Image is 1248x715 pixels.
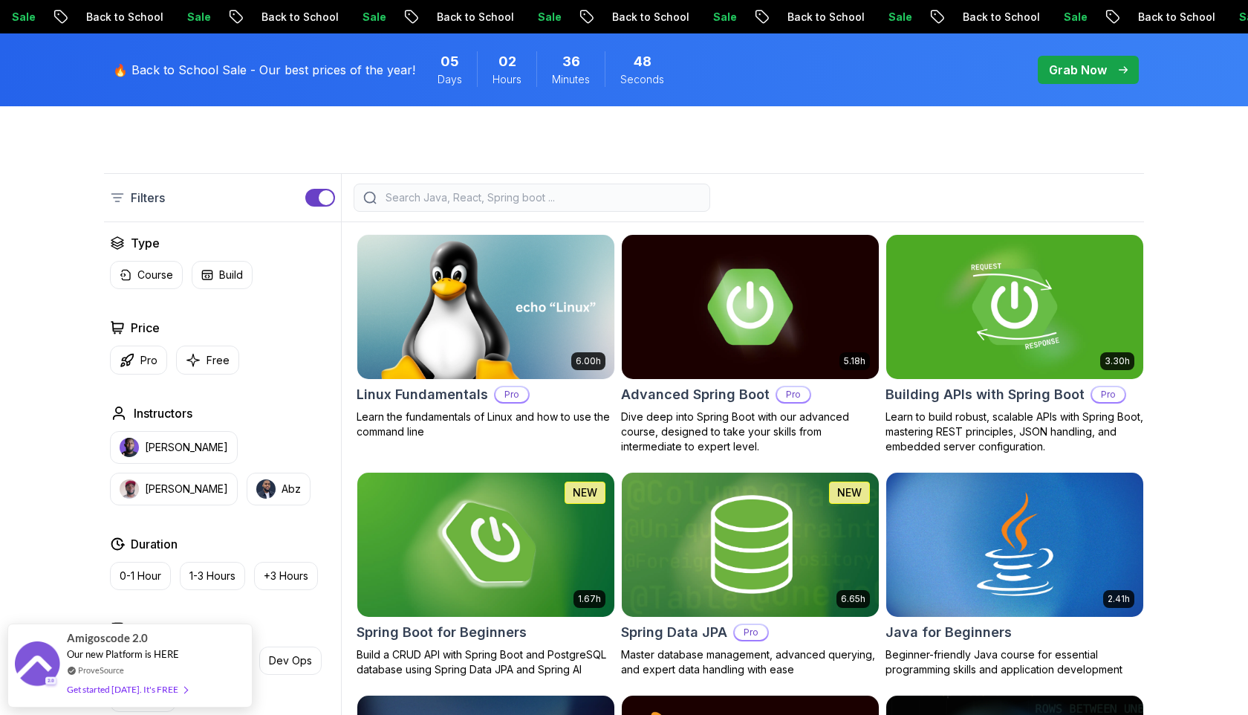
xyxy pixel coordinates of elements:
[357,235,614,379] img: Linux Fundamentals card
[351,469,620,620] img: Spring Boot for Beginners card
[131,189,165,207] p: Filters
[552,72,590,87] span: Minutes
[67,648,179,660] span: Our new Platform is HERE
[176,346,239,375] button: Free
[1181,10,1229,25] p: Sale
[1006,10,1053,25] p: Sale
[831,10,878,25] p: Sale
[1108,593,1130,605] p: 2.41h
[134,404,192,422] h2: Instructors
[28,10,129,25] p: Back to School
[438,72,462,87] span: Days
[777,387,810,402] p: Pro
[305,10,352,25] p: Sale
[110,261,183,289] button: Course
[357,647,615,677] p: Build a CRUD API with Spring Boot and PostgreSQL database using Spring Data JPA and Spring AI
[357,234,615,439] a: Linux Fundamentals card6.00hLinux FundamentalsProLearn the fundamentals of Linux and how to use t...
[1092,387,1125,402] p: Pro
[885,384,1085,405] h2: Building APIs with Spring Boot
[67,630,148,647] span: Amigoscode 2.0
[905,10,1006,25] p: Back to School
[15,641,59,690] img: provesource social proof notification image
[621,622,727,643] h2: Spring Data JPA
[247,473,311,505] button: instructor imgAbz
[886,235,1143,379] img: Building APIs with Spring Boot card
[282,482,301,496] p: Abz
[110,346,167,375] button: Pro
[554,10,655,25] p: Back to School
[885,472,1144,677] a: Java for Beginners card2.41hJava for BeginnersBeginner-friendly Java course for essential program...
[622,235,879,379] img: Advanced Spring Boot card
[264,569,308,583] p: +3 Hours
[357,622,527,643] h2: Spring Boot for Beginners
[576,355,601,367] p: 6.00h
[120,569,161,583] p: 0-1 Hour
[189,569,235,583] p: 1-3 Hours
[495,387,528,402] p: Pro
[204,10,305,25] p: Back to School
[837,485,862,500] p: NEW
[113,61,415,79] p: 🔥 Back to School Sale - Our best prices of the year!
[131,319,160,337] h2: Price
[622,473,879,617] img: Spring Data JPA card
[735,625,767,640] p: Pro
[621,472,880,677] a: Spring Data JPA card6.65hNEWSpring Data JPAProMaster database management, advanced querying, and ...
[885,622,1012,643] h2: Java for Beginners
[131,234,160,252] h2: Type
[498,51,516,72] span: 2 Hours
[886,473,1143,617] img: Java for Beginners card
[110,562,171,590] button: 0-1 Hour
[841,593,865,605] p: 6.65h
[269,653,312,668] p: Dev Ops
[110,431,238,464] button: instructor img[PERSON_NAME]
[621,647,880,677] p: Master database management, advanced querying, and expert data handling with ease
[655,10,703,25] p: Sale
[259,647,322,675] button: Dev Ops
[885,647,1144,677] p: Beginner-friendly Java course for essential programming skills and application development
[120,438,139,457] img: instructor img
[131,620,163,638] h2: Track
[379,10,480,25] p: Back to School
[254,562,318,590] button: +3 Hours
[129,10,177,25] p: Sale
[67,681,187,698] div: Get started [DATE]. It's FREE
[120,479,139,499] img: instructor img
[573,485,597,500] p: NEW
[145,482,228,496] p: [PERSON_NAME]
[620,72,664,87] span: Seconds
[578,593,601,605] p: 1.67h
[493,72,521,87] span: Hours
[78,664,124,676] a: ProveSource
[621,384,770,405] h2: Advanced Spring Boot
[480,10,527,25] p: Sale
[137,268,173,282] p: Course
[621,234,880,454] a: Advanced Spring Boot card5.18hAdvanced Spring BootProDive deep into Spring Boot with our advanced...
[131,535,178,553] h2: Duration
[634,51,651,72] span: 48 Seconds
[621,410,880,454] p: Dive deep into Spring Boot with our advanced course, designed to take your skills from intermedia...
[562,51,580,72] span: 36 Minutes
[110,473,238,505] button: instructor img[PERSON_NAME]
[145,440,228,455] p: [PERSON_NAME]
[383,190,701,205] input: Search Java, React, Spring boot ...
[192,261,253,289] button: Build
[207,353,230,368] p: Free
[1049,61,1107,79] p: Grab Now
[1080,10,1181,25] p: Back to School
[357,410,615,439] p: Learn the fundamentals of Linux and how to use the command line
[140,353,157,368] p: Pro
[180,562,245,590] button: 1-3 Hours
[256,479,276,499] img: instructor img
[1105,355,1130,367] p: 3.30h
[441,51,459,72] span: 5 Days
[357,472,615,677] a: Spring Boot for Beginners card1.67hNEWSpring Boot for BeginnersBuild a CRUD API with Spring Boot ...
[357,384,488,405] h2: Linux Fundamentals
[885,410,1144,454] p: Learn to build robust, scalable APIs with Spring Boot, mastering REST principles, JSON handling, ...
[219,268,243,282] p: Build
[844,355,865,367] p: 5.18h
[885,234,1144,454] a: Building APIs with Spring Boot card3.30hBuilding APIs with Spring BootProLearn to build robust, s...
[729,10,831,25] p: Back to School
